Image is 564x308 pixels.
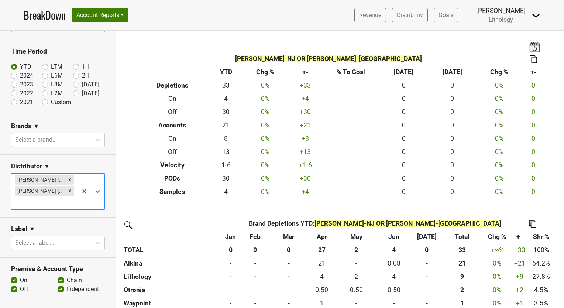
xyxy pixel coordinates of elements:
[337,230,375,243] th: May: activate to sort column ascending
[271,230,306,243] th: Mar: activate to sort column ascending
[323,66,379,79] th: % To Goal
[375,270,413,283] td: 3.583
[135,132,210,146] th: On
[415,259,439,268] div: -
[20,80,33,89] label: 2023
[379,158,428,172] td: 0
[243,172,288,185] td: 0 %
[288,172,323,185] td: +30
[20,98,33,107] label: 2021
[271,283,306,297] td: 0
[513,272,526,281] div: +9
[513,285,526,295] div: +2
[306,230,337,243] th: Apr: activate to sort column ascending
[11,162,42,170] h3: Distributor
[528,257,554,270] td: 64.2%
[337,283,375,297] td: 0.5
[377,272,411,281] div: 4
[288,145,323,158] td: +13
[209,106,243,119] td: 30
[379,66,428,79] th: [DATE]
[377,259,411,268] div: 0.08
[337,257,375,270] td: 0
[476,6,526,16] div: [PERSON_NAME]
[243,106,288,119] td: 0 %
[530,55,537,63] img: Copy to clipboard
[288,66,323,79] th: +-
[308,298,336,308] div: 1
[239,270,271,283] td: 0
[243,145,288,158] td: 0 %
[522,145,545,158] td: 0
[489,16,513,23] span: Lithology
[122,230,222,243] th: &nbsp;: activate to sort column ascending
[529,42,540,52] img: last_updated_date
[529,220,536,228] img: Copy to clipboard
[224,272,237,281] div: -
[135,119,210,132] th: Accounts
[51,98,71,107] label: Custom
[522,106,545,119] td: 0
[511,230,528,243] th: +-: activate to sort column ascending
[443,272,481,281] div: 9
[243,92,288,106] td: 0 %
[209,158,243,172] td: 1.6
[379,132,428,146] td: 0
[308,259,336,268] div: 21
[522,92,545,106] td: 0
[239,217,511,230] th: Brand Depletions YTD :
[239,243,271,257] th: 0
[209,92,243,106] td: 4
[209,185,243,198] td: 4
[522,66,545,79] th: +-
[441,270,484,283] th: 9.253
[273,259,305,268] div: -
[239,230,271,243] th: Feb: activate to sort column ascending
[477,145,522,158] td: 0 %
[513,298,526,308] div: +1
[288,79,323,92] td: +33
[339,259,373,268] div: -
[415,272,439,281] div: -
[513,259,526,268] div: +21
[528,230,554,243] th: Shr %: activate to sort column ascending
[122,243,222,257] th: TOTAL
[288,119,323,132] td: +21
[11,265,105,273] h3: Premise & Account Type
[20,285,28,294] label: Off
[441,230,484,243] th: Total: activate to sort column ascending
[135,79,210,92] th: Depletions
[375,283,413,297] td: 0.5
[428,185,477,198] td: 0
[306,283,337,297] td: 0.5
[222,230,239,243] th: Jan: activate to sort column ascending
[239,283,271,297] td: 0
[224,298,237,308] div: -
[491,246,504,254] span: +∞%
[135,158,210,172] th: Velocity
[532,11,540,20] img: Dropdown Menu
[375,257,413,270] td: 0.083
[288,106,323,119] td: +30
[428,145,477,158] td: 0
[428,106,477,119] td: 0
[413,257,441,270] td: 0
[483,283,511,297] td: 0 %
[288,132,323,146] td: +8
[477,158,522,172] td: 0 %
[428,172,477,185] td: 0
[235,55,422,62] span: [PERSON_NAME]-NJ OR [PERSON_NAME]-[GEOGRAPHIC_DATA]
[15,175,66,185] div: [PERSON_NAME]-[GEOGRAPHIC_DATA]
[209,119,243,132] td: 21
[528,270,554,283] td: 27.8%
[209,145,243,158] td: 13
[522,158,545,172] td: 0
[413,283,441,297] td: 0
[441,243,484,257] th: 33
[11,122,31,130] h3: Brands
[122,283,222,297] th: Otronia
[522,172,545,185] td: 0
[306,243,337,257] th: 27
[375,230,413,243] th: Jun: activate to sort column ascending
[375,243,413,257] th: 4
